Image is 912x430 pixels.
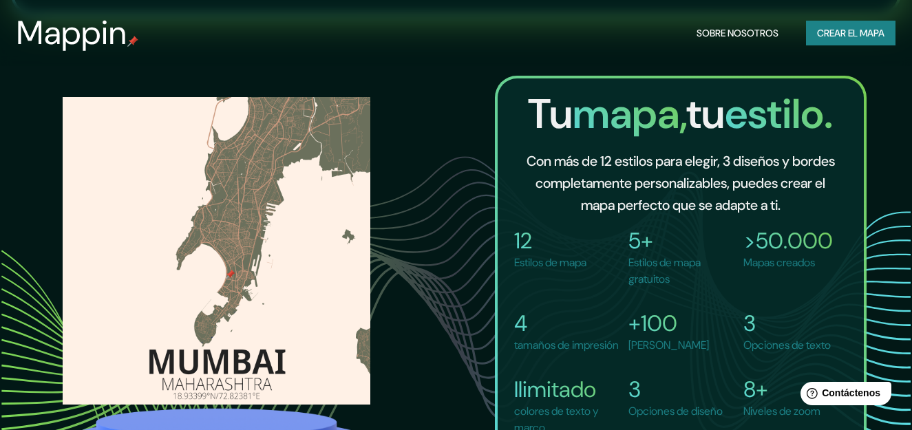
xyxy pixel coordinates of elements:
h4: 8+ [743,376,820,403]
h4: 12 [514,227,586,255]
h3: Mappin [17,14,127,52]
iframe: Help widget launcher [789,376,897,415]
h4: >50.000 [743,227,833,255]
span: estilo. [725,87,833,141]
p: [PERSON_NAME] [628,337,709,354]
h4: 4 [514,310,619,337]
font: Sobre nosotros [697,25,778,42]
h4: 3 [628,376,723,403]
p: tamaños de impresión [514,337,619,354]
img: mappin-pin [127,36,138,47]
h4: Ilimitado [514,376,624,403]
h6: Con más de 12 estilos para elegir, 3 diseños y bordes completamente personalizables, puedes crear... [520,150,842,216]
p: Mapas creados [743,255,833,271]
p: Opciones de texto [743,337,831,354]
img: mumbai.png [63,97,370,405]
button: Sobre nosotros [691,21,784,46]
h2: Tu tu [509,89,853,139]
p: Estilos de mapa [514,255,586,271]
p: Opciones de diseño [628,403,723,420]
p: Estilos de mapa gratuitos [628,255,738,288]
h4: +100 [628,310,709,337]
span: mapa, [573,87,686,141]
h4: 5+ [628,227,738,255]
p: Niveles de zoom [743,403,820,420]
font: Crear el mapa [817,25,884,42]
h4: 3 [743,310,831,337]
button: Crear el mapa [806,21,895,46]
